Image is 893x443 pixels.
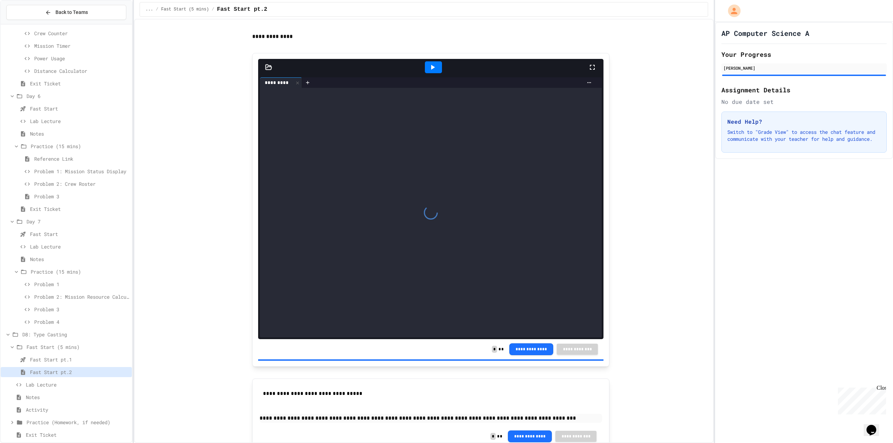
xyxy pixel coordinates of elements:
[721,98,887,106] div: No due date set
[30,243,129,250] span: Lab Lecture
[34,293,129,300] span: Problem 2: Mission Resource Calculator
[145,7,153,12] span: ...
[26,406,129,413] span: Activity
[26,394,129,401] span: Notes
[30,356,129,363] span: Fast Start pt.1
[161,7,209,12] span: Fast Start (5 mins)
[30,255,129,263] span: Notes
[727,117,881,126] h3: Need Help?
[34,180,129,188] span: Problem 2: Crew Roster
[27,419,129,426] span: Practice (Homework, if needed)
[727,129,881,143] p: Switch to "Grade View" to access the chat feature and communicate with your teacher for help and ...
[34,67,129,75] span: Distance Calculator
[27,218,129,225] span: Day 7
[217,5,267,14] span: Fast Start pt.2
[156,7,158,12] span: /
[3,3,48,44] div: Chat with us now!Close
[721,49,887,59] h2: Your Progress
[30,230,129,238] span: Fast Start
[30,368,129,376] span: Fast Start pt.2
[30,117,129,125] span: Lab Lecture
[721,28,809,38] h1: AP Computer Science A
[721,3,742,19] div: My Account
[34,193,129,200] span: Problem 3
[864,415,886,436] iframe: chat widget
[34,155,129,162] span: Reference Link
[835,385,886,414] iframe: chat widget
[6,5,126,20] button: Back to Teams
[34,30,129,37] span: Crew Counter
[721,85,887,95] h2: Assignment Details
[31,268,129,275] span: Practice (15 mins)
[34,318,129,326] span: Problem 4
[30,205,129,213] span: Exit Ticket
[30,80,129,87] span: Exit Ticket
[27,343,129,351] span: Fast Start (5 mins)
[30,130,129,137] span: Notes
[34,281,129,288] span: Problem 1
[31,143,129,150] span: Practice (15 mins)
[22,331,129,338] span: D8: Type Casting
[34,55,129,62] span: Power Usage
[26,381,129,388] span: Lab Lecture
[212,7,214,12] span: /
[27,92,129,100] span: Day 6
[34,168,129,175] span: Problem 1: Mission Status Display
[55,9,88,16] span: Back to Teams
[34,306,129,313] span: Problem 3
[26,431,129,438] span: Exit Ticket
[30,105,129,112] span: Fast Start
[34,42,129,49] span: Mission Timer
[723,65,885,71] div: [PERSON_NAME]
